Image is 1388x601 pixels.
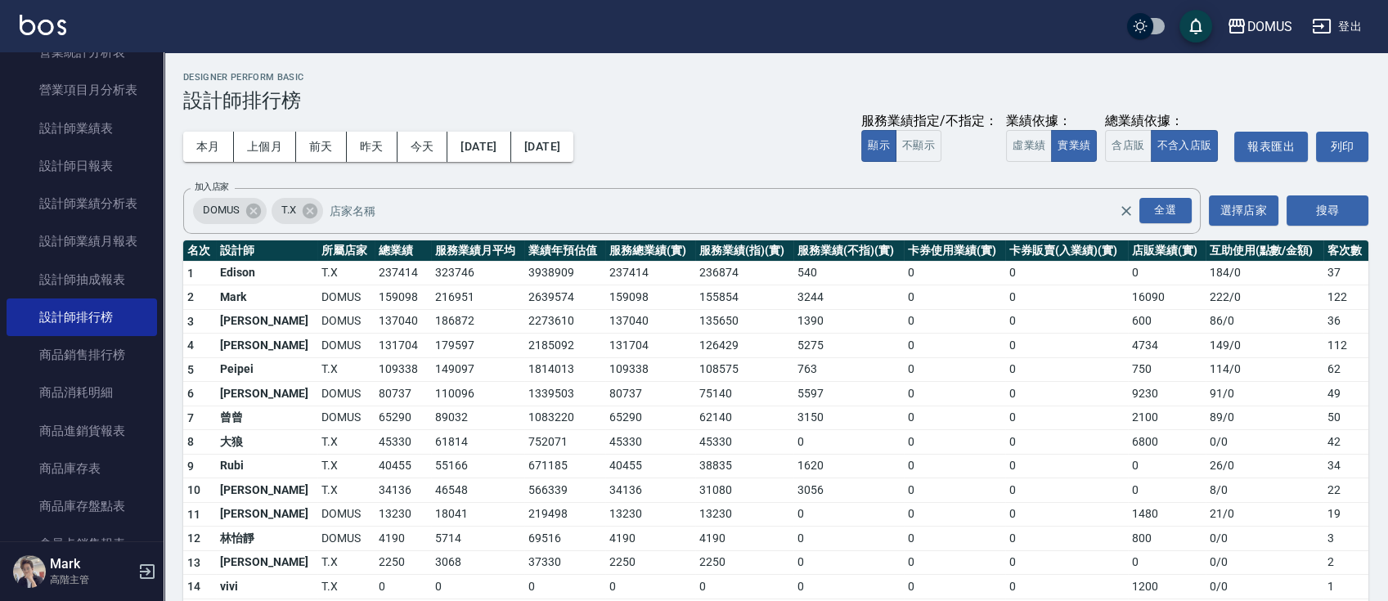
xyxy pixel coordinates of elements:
[375,430,431,455] td: 45330
[861,130,896,162] button: 顯示
[317,478,375,503] td: T.X
[272,198,323,224] div: T.X
[1005,478,1128,503] td: 0
[1323,285,1368,310] td: 122
[187,290,194,303] span: 2
[187,531,201,545] span: 12
[1128,430,1206,455] td: 6800
[605,309,695,334] td: 137040
[216,406,317,430] td: 曾曾
[447,132,510,162] button: [DATE]
[1005,454,1128,478] td: 0
[793,382,904,406] td: 5597
[524,527,605,551] td: 69516
[1247,16,1292,37] div: DOMUS
[1323,502,1368,527] td: 19
[1128,454,1206,478] td: 0
[431,478,524,503] td: 46548
[695,309,793,334] td: 135650
[1323,240,1368,262] th: 客次數
[431,309,524,334] td: 186872
[1005,309,1128,334] td: 0
[183,132,234,162] button: 本月
[431,406,524,430] td: 89032
[216,550,317,575] td: [PERSON_NAME]
[216,527,317,551] td: 林怡靜
[375,454,431,478] td: 40455
[524,261,605,285] td: 3938909
[695,550,793,575] td: 2250
[375,575,431,599] td: 0
[1323,550,1368,575] td: 2
[317,334,375,358] td: DOMUS
[1206,430,1323,455] td: 0 / 0
[605,575,695,599] td: 0
[1323,406,1368,430] td: 50
[793,430,904,455] td: 0
[375,382,431,406] td: 80737
[1005,285,1128,310] td: 0
[904,478,1005,503] td: 0
[605,357,695,382] td: 109338
[317,285,375,310] td: DOMUS
[1323,382,1368,406] td: 49
[904,406,1005,430] td: 0
[347,132,398,162] button: 昨天
[1136,195,1195,226] button: Open
[605,502,695,527] td: 13230
[1139,198,1192,223] div: 全選
[1323,357,1368,382] td: 62
[431,240,524,262] th: 服務業績月平均
[216,502,317,527] td: [PERSON_NAME]
[7,261,157,298] a: 設計師抽成報表
[50,572,133,587] p: 高階主管
[1206,334,1323,358] td: 149 / 0
[1206,406,1323,430] td: 89 / 0
[904,454,1005,478] td: 0
[183,89,1368,112] h3: 設計師排行榜
[524,240,605,262] th: 業績年預估值
[1128,550,1206,575] td: 0
[695,406,793,430] td: 62140
[1005,261,1128,285] td: 0
[1323,575,1368,599] td: 1
[216,309,317,334] td: [PERSON_NAME]
[1051,130,1097,162] button: 實業績
[605,550,695,575] td: 2250
[793,240,904,262] th: 服務業績(不指)(實)
[7,298,157,336] a: 設計師排行榜
[1323,527,1368,551] td: 3
[1005,430,1128,455] td: 0
[1287,195,1368,226] button: 搜尋
[904,550,1005,575] td: 0
[1209,195,1279,226] button: 選擇店家
[1206,550,1323,575] td: 0 / 0
[375,285,431,310] td: 159098
[431,527,524,551] td: 5714
[1206,261,1323,285] td: 184 / 0
[1005,575,1128,599] td: 0
[7,34,157,71] a: 營業統計分析表
[695,285,793,310] td: 155854
[187,363,194,376] span: 5
[793,502,904,527] td: 0
[524,334,605,358] td: 2185092
[1005,240,1128,262] th: 卡券販賣(入業績)(實)
[793,261,904,285] td: 540
[1128,406,1206,430] td: 2100
[1006,130,1052,162] button: 虛業績
[13,555,46,588] img: Person
[1128,478,1206,503] td: 0
[904,240,1005,262] th: 卡券使用業績(實)
[317,357,375,382] td: T.X
[1206,502,1323,527] td: 21 / 0
[1006,113,1097,130] div: 業績依據：
[1128,309,1206,334] td: 600
[216,454,317,478] td: Rubi
[1128,575,1206,599] td: 1200
[272,202,306,218] span: T.X
[793,478,904,503] td: 3056
[7,222,157,260] a: 設計師業績月報表
[7,185,157,222] a: 設計師業績分析表
[1128,285,1206,310] td: 16090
